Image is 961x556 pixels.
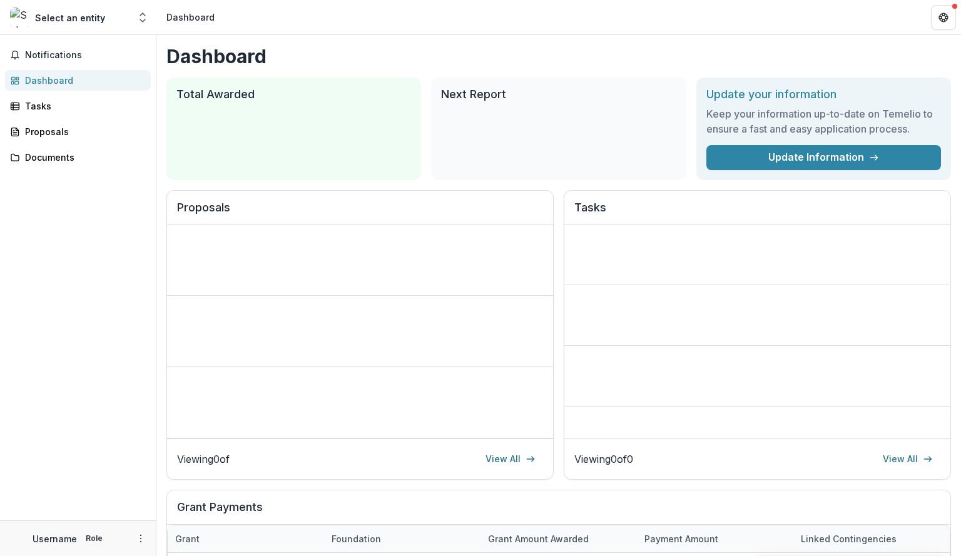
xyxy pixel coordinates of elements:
[5,147,151,168] a: Documents
[33,532,77,545] p: Username
[176,88,411,101] h2: Total Awarded
[706,88,941,101] h2: Update your information
[177,201,543,225] h2: Proposals
[5,121,151,142] a: Proposals
[574,201,940,225] h2: Tasks
[706,106,941,136] h3: Keep your information up-to-date on Temelio to ensure a fast and easy application process.
[5,45,151,65] button: Notifications
[177,500,940,524] h2: Grant Payments
[166,45,951,68] h1: Dashboard
[161,8,220,26] nav: breadcrumb
[177,452,230,467] p: Viewing 0 of
[574,452,633,467] p: Viewing 0 of 0
[25,125,141,138] div: Proposals
[478,449,543,469] a: View All
[133,531,148,546] button: More
[82,533,106,544] p: Role
[35,11,105,24] div: Select an entity
[5,70,151,91] a: Dashboard
[166,11,215,24] div: Dashboard
[25,151,141,164] div: Documents
[931,5,956,30] button: Get Help
[25,50,146,61] span: Notifications
[441,88,676,101] h2: Next Report
[25,99,141,113] div: Tasks
[10,8,30,28] img: Select an entity
[134,5,151,30] button: Open entity switcher
[5,96,151,116] a: Tasks
[25,74,141,87] div: Dashboard
[706,145,941,170] a: Update Information
[875,449,940,469] a: View All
